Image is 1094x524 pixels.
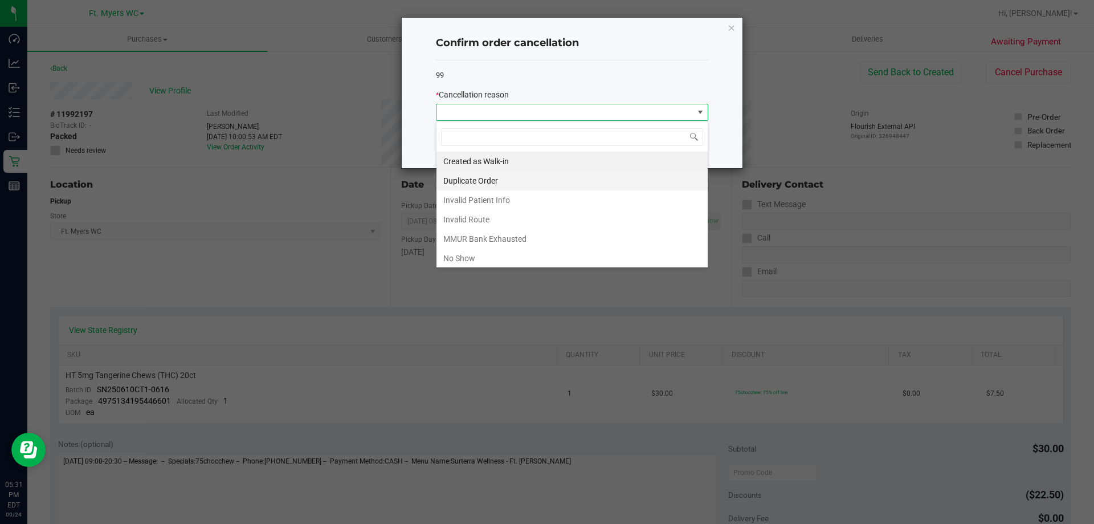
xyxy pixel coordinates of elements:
li: Invalid Route [436,210,708,229]
li: MMUR Bank Exhausted [436,229,708,249]
iframe: Resource center [11,433,46,467]
button: Close [728,21,736,34]
li: No Show [436,249,708,268]
li: Invalid Patient Info [436,190,708,210]
h4: Confirm order cancellation [436,36,708,51]
span: 99 [436,71,444,79]
li: Duplicate Order [436,171,708,190]
span: Cancellation reason [439,90,509,99]
li: Created as Walk-in [436,152,708,171]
